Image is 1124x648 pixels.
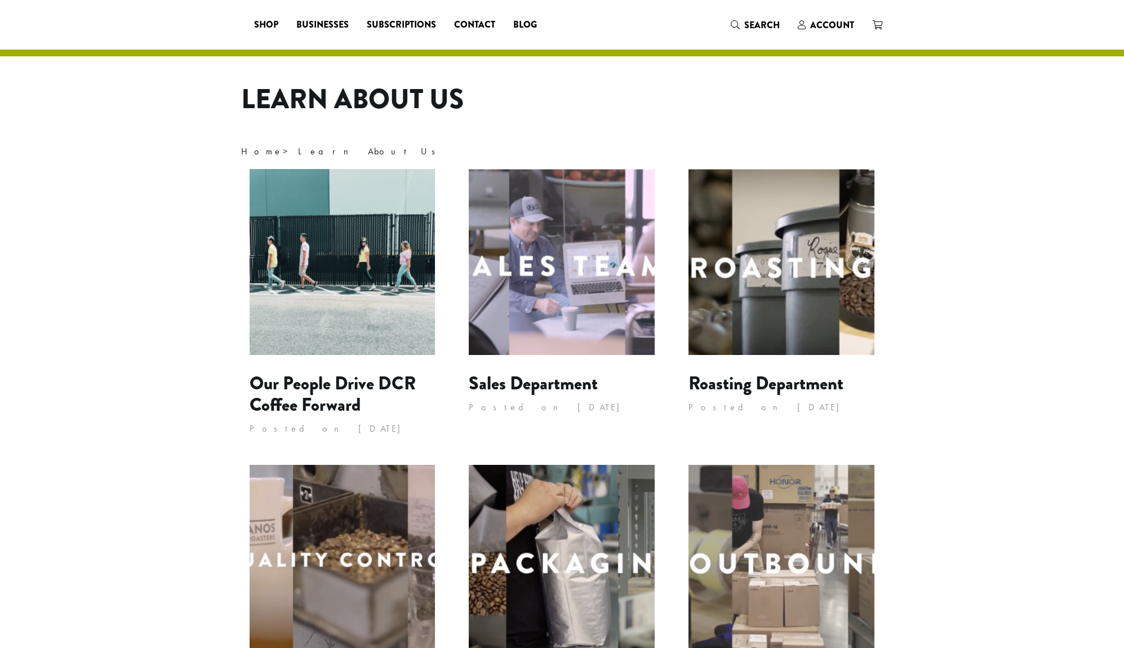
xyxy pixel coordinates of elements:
p: Posted on [DATE] [688,399,874,416]
span: Businesses [296,18,349,32]
a: Businesses [287,16,358,34]
a: Blog [504,16,546,34]
a: Contact [445,16,504,34]
span: Account [810,19,854,32]
span: Contact [454,18,495,32]
a: Home [241,145,283,157]
h1: Learn About Us [241,83,883,116]
a: Sales Department [469,370,598,397]
img: Roasting Department [688,169,874,355]
a: Roasting Department [688,370,843,397]
span: Search [744,19,780,32]
img: Our People Drive DCR Coffee Forward [250,169,436,355]
span: Shop [254,18,278,32]
p: Posted on [DATE] [469,399,655,416]
span: Learn About Us [298,145,443,157]
a: Search [722,16,789,34]
a: Subscriptions [358,16,445,34]
a: Shop [245,16,287,34]
p: Posted on [DATE] [250,420,436,437]
span: > [241,145,443,157]
a: Account [789,16,863,34]
img: Sales Department [469,169,655,355]
span: Blog [513,18,537,32]
span: Subscriptions [367,18,436,32]
a: Our People Drive DCR Coffee Forward [250,370,416,418]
